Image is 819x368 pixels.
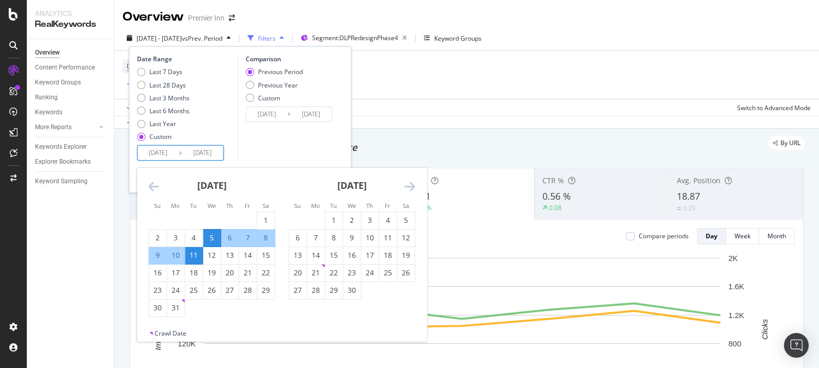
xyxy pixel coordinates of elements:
[348,202,356,209] small: We
[728,311,744,320] text: 1.2K
[203,264,221,282] td: Choose Wednesday, March 19, 2025 as your check-in date. It’s available.
[379,212,397,229] td: Choose Friday, April 4, 2025 as your check-in date. It’s available.
[361,247,379,264] td: Choose Thursday, April 17, 2025 as your check-in date. It’s available.
[185,264,203,282] td: Choose Tuesday, March 18, 2025 as your check-in date. It’s available.
[188,13,225,23] div: Premier Inn
[149,81,186,90] div: Last 28 Days
[361,229,379,247] td: Choose Thursday, April 10, 2025 as your check-in date. It’s available.
[307,285,325,295] div: 28
[289,250,306,260] div: 13
[239,233,257,243] div: 7
[246,67,303,76] div: Previous Period
[208,202,216,209] small: We
[735,232,750,240] div: Week
[35,47,107,58] a: Overview
[167,264,185,282] td: Choose Monday, March 17, 2025 as your check-in date. It’s available.
[167,268,184,278] div: 17
[312,33,398,42] span: Segment: DLPRedesignPhase4
[726,228,759,244] button: Week
[221,250,238,260] div: 13
[289,264,307,282] td: Choose Sunday, April 20, 2025 as your check-in date. It’s available.
[149,67,182,76] div: Last 7 Days
[35,156,107,167] a: Explorer Bookmarks
[137,119,190,128] div: Last Year
[683,204,695,213] div: 0.29
[244,30,288,46] button: Filters
[780,140,800,146] span: By URL
[397,215,415,225] div: 5
[155,329,186,338] div: Crawl Date
[325,268,343,278] div: 22
[203,268,220,278] div: 19
[239,285,257,295] div: 28
[137,168,426,329] div: Calendar
[167,285,184,295] div: 24
[769,136,805,150] div: legacy label
[221,285,238,295] div: 27
[221,268,238,278] div: 20
[167,303,184,313] div: 31
[257,282,275,299] td: Choose Saturday, March 29, 2025 as your check-in date. It’s available.
[35,47,60,58] div: Overview
[171,202,180,209] small: Mo
[167,247,185,264] td: Selected. Monday, March 10, 2025
[385,202,390,209] small: Fr
[325,250,343,260] div: 15
[167,229,185,247] td: Choose Monday, March 3, 2025 as your check-in date. It’s available.
[397,264,415,282] td: Choose Saturday, April 26, 2025 as your check-in date. It’s available.
[35,77,107,88] a: Keyword Groups
[185,247,203,264] td: Selected as end date. Tuesday, March 11, 2025
[366,202,373,209] small: Th
[203,229,221,247] td: Selected as start date. Wednesday, March 5, 2025
[197,179,227,191] strong: [DATE]
[289,268,306,278] div: 20
[35,62,107,73] a: Content Performance
[307,247,325,264] td: Choose Monday, April 14, 2025 as your check-in date. It’s available.
[246,94,303,102] div: Custom
[203,282,221,299] td: Choose Wednesday, March 26, 2025 as your check-in date. It’s available.
[325,264,343,282] td: Choose Tuesday, April 22, 2025 as your check-in date. It’s available.
[343,268,361,278] div: 23
[379,229,397,247] td: Choose Friday, April 11, 2025 as your check-in date. It’s available.
[149,268,166,278] div: 16
[289,285,306,295] div: 27
[297,30,411,46] button: Segment:DLPRedesignPhase4
[257,247,275,264] td: Choose Saturday, March 15, 2025 as your check-in date. It’s available.
[35,92,58,103] div: Ranking
[343,229,361,247] td: Choose Wednesday, April 9, 2025 as your check-in date. It’s available.
[330,202,337,209] small: Tu
[239,229,257,247] td: Selected. Friday, March 7, 2025
[35,8,106,19] div: Analytics
[343,250,361,260] div: 16
[35,142,87,152] div: Keywords Explorer
[257,268,275,278] div: 22
[185,250,202,260] div: 11
[137,132,190,141] div: Custom
[149,303,166,313] div: 30
[149,282,167,299] td: Choose Sunday, March 23, 2025 as your check-in date. It’s available.
[148,180,159,193] div: Move backward to switch to the previous month.
[246,81,303,90] div: Previous Year
[185,229,203,247] td: Choose Tuesday, March 4, 2025 as your check-in date. It’s available.
[311,202,320,209] small: Mo
[549,203,561,212] div: 0.08
[182,146,223,160] input: End Date
[35,176,107,187] a: Keyword Sampling
[379,233,397,243] div: 11
[123,99,152,116] button: Apply
[137,107,190,115] div: Last 6 Months
[257,233,275,243] div: 8
[221,264,239,282] td: Choose Thursday, March 20, 2025 as your check-in date. It’s available.
[759,228,795,244] button: Month
[379,250,397,260] div: 18
[239,282,257,299] td: Choose Friday, March 28, 2025 as your check-in date. It’s available.
[361,264,379,282] td: Choose Thursday, April 24, 2025 as your check-in date. It’s available.
[221,229,239,247] td: Selected. Thursday, March 6, 2025
[185,285,202,295] div: 25
[343,247,361,264] td: Choose Wednesday, April 16, 2025 as your check-in date. It’s available.
[137,55,235,63] div: Date Range
[258,81,298,90] div: Previous Year
[239,247,257,264] td: Choose Friday, March 14, 2025 as your check-in date. It’s available.
[123,78,164,91] button: Add Filter
[697,228,726,244] button: Day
